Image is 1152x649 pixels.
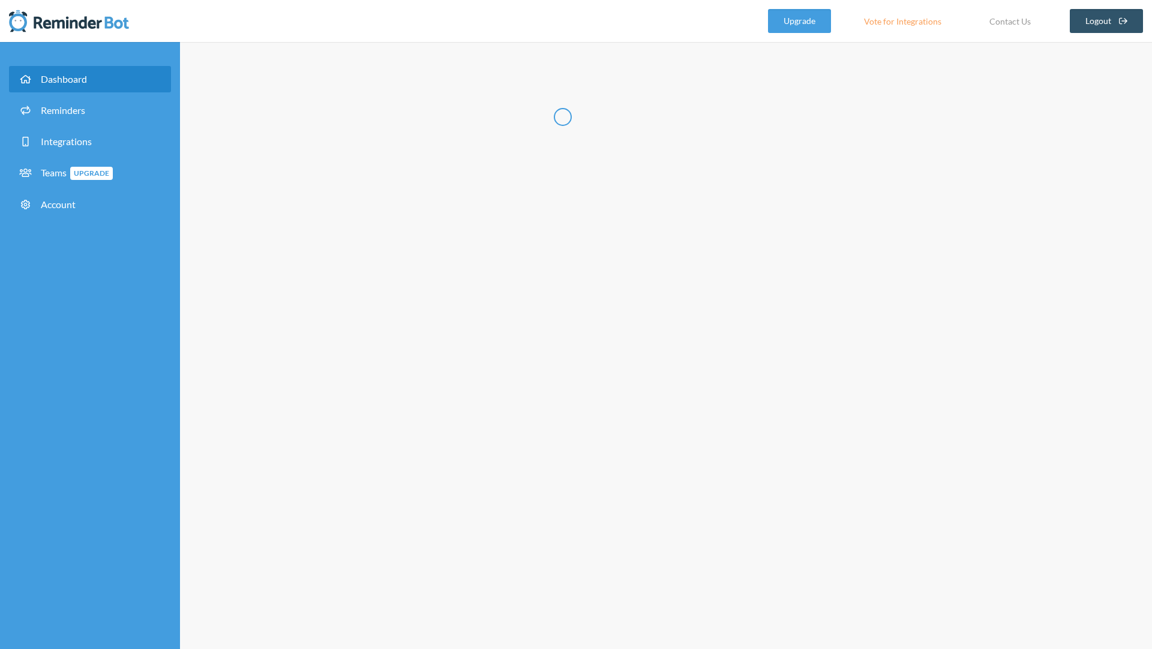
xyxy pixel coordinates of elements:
[41,199,76,210] span: Account
[41,73,87,85] span: Dashboard
[9,128,171,155] a: Integrations
[849,9,956,33] a: Vote for Integrations
[70,167,113,180] span: Upgrade
[768,9,831,33] a: Upgrade
[9,9,129,33] img: Reminder Bot
[9,160,171,187] a: TeamsUpgrade
[41,167,113,178] span: Teams
[9,66,171,92] a: Dashboard
[41,136,92,147] span: Integrations
[9,97,171,124] a: Reminders
[974,9,1046,33] a: Contact Us
[1070,9,1144,33] a: Logout
[41,104,85,116] span: Reminders
[9,191,171,218] a: Account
